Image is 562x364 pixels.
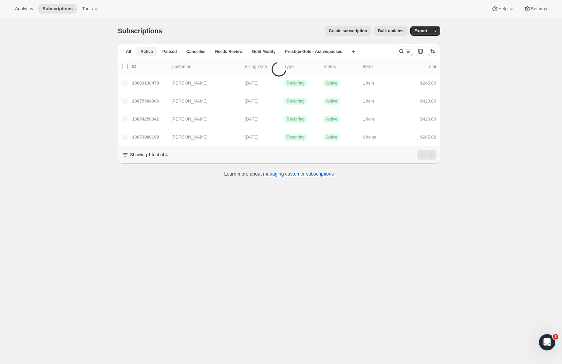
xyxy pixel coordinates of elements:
[553,334,558,340] span: 3
[531,6,547,12] span: Settings
[539,334,555,350] iframe: Intercom live chat
[140,49,153,54] span: Active
[252,49,275,54] span: Gold Modify
[410,26,431,36] button: Export
[82,6,93,12] span: Tools
[374,26,408,36] button: Bulk updates
[348,47,359,56] button: Create new view
[520,4,551,14] button: Settings
[263,171,334,177] a: managing customer subscriptions
[416,47,425,56] button: Customize table column order and visibility
[329,28,367,34] span: Create subscription
[487,4,518,14] button: Help
[130,151,168,158] p: Showing 1 to 4 of 4
[325,26,371,36] button: Create subscription
[38,4,77,14] button: Subscriptions
[42,6,73,12] span: Subscriptions
[126,49,131,54] span: All
[417,150,436,160] nav: Pagination
[378,28,404,34] span: Bulk updates
[224,170,334,177] p: Learn more about
[428,47,437,56] button: Sort the results
[215,49,243,54] span: Needs Review
[414,28,427,34] span: Export
[186,49,206,54] span: Cancelled
[15,6,33,12] span: Analytics
[397,47,413,56] button: Search and filter results
[78,4,104,14] button: Tools
[285,49,343,54] span: Prestige Gold - Active/paused
[11,4,37,14] button: Analytics
[498,6,507,12] span: Help
[162,49,177,54] span: Paused
[118,27,162,35] span: Subscriptions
